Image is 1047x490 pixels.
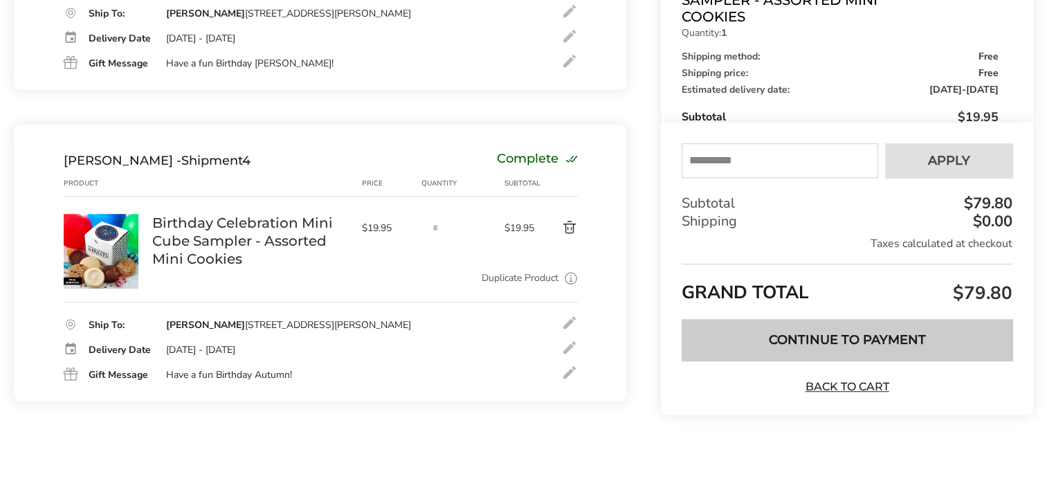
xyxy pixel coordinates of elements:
div: $0.00 [969,214,1012,229]
div: Quantity [421,178,504,189]
div: Gift Message [89,370,152,380]
span: [DATE] [929,83,962,96]
strong: 1 [721,26,727,39]
div: Subtotal [504,178,538,189]
p: Quantity: [682,28,999,38]
a: Birthday Celebration Mini Cube Sampler - Assorted Mini Cookies [152,214,348,268]
div: [DATE] - [DATE] [166,33,235,45]
span: 4 [242,153,251,168]
div: Shipping [682,212,1012,230]
button: Continue to Payment [682,319,1012,361]
span: $19.95 [958,109,999,125]
div: [STREET_ADDRESS][PERSON_NAME] [166,319,411,332]
div: Complete [497,153,578,168]
div: Have a fun Birthday [PERSON_NAME]! [166,57,334,70]
span: Free [978,52,999,62]
div: Estimated delivery date: [682,85,999,95]
div: [STREET_ADDRESS][PERSON_NAME] [166,8,411,20]
strong: [PERSON_NAME] [166,7,245,20]
div: $79.80 [960,196,1012,211]
div: Delivery Date [89,34,152,44]
button: Apply [885,143,1012,178]
span: [PERSON_NAME] - [64,153,181,168]
div: Have a fun Birthday Autumn! [166,369,292,381]
div: Gift Message [89,59,152,69]
a: Back to Cart [799,379,895,394]
span: Apply [928,154,970,167]
div: Shipping price: [682,69,999,78]
div: Subtotal [682,194,1012,212]
span: - [929,85,999,95]
a: Duplicate Product [482,271,558,286]
span: $79.80 [949,281,1012,305]
img: Birthday Celebration Mini Cube Sampler - Assorted Mini Cookies [64,214,138,289]
div: Price [362,178,421,189]
input: Quantity input [421,214,449,242]
div: Delivery Date [89,345,152,355]
strong: [PERSON_NAME] [166,318,245,332]
div: Shipment [64,153,251,168]
span: [DATE] [966,83,999,96]
button: Delete product [538,219,578,236]
span: $19.95 [504,221,538,235]
a: Birthday Celebration Mini Cube Sampler - Assorted Mini Cookies [64,213,138,226]
div: [DATE] - [DATE] [166,344,235,356]
div: Taxes calculated at checkout [682,236,1012,251]
span: Free [978,69,999,78]
div: Ship To: [89,320,152,330]
span: $19.95 [362,221,415,235]
div: Product [64,178,152,189]
div: Shipping method: [682,52,999,62]
div: GRAND TOTAL [682,264,1012,309]
div: Ship To: [89,9,152,19]
div: Subtotal [682,109,999,125]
